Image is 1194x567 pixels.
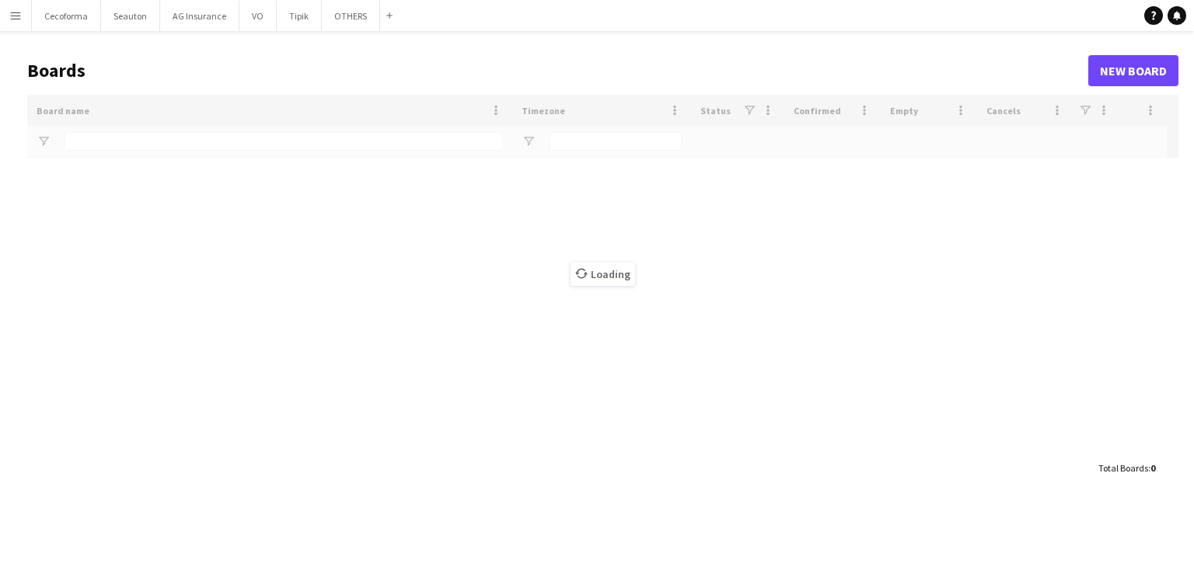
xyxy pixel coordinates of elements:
[1098,462,1148,474] span: Total Boards
[277,1,322,31] button: Tipik
[27,59,1088,82] h1: Boards
[322,1,380,31] button: OTHERS
[32,1,101,31] button: Cecoforma
[239,1,277,31] button: VO
[101,1,160,31] button: Seauton
[1150,462,1155,474] span: 0
[571,263,635,286] span: Loading
[1088,55,1178,86] a: New Board
[1098,453,1155,483] div: :
[160,1,239,31] button: AG Insurance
